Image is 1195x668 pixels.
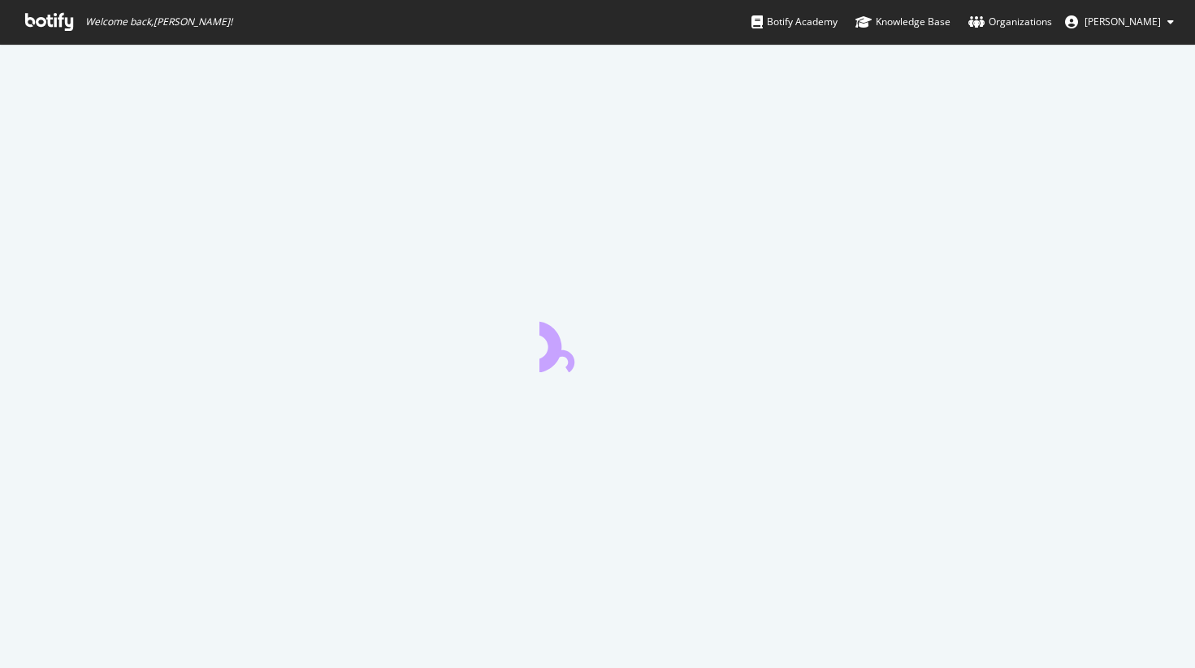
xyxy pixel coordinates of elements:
div: Organizations [968,14,1052,30]
span: Brunel Dimitri [1085,15,1161,28]
span: Welcome back, [PERSON_NAME] ! [85,15,232,28]
div: animation [539,314,656,372]
button: [PERSON_NAME] [1052,9,1187,35]
div: Botify Academy [751,14,838,30]
div: Knowledge Base [855,14,950,30]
